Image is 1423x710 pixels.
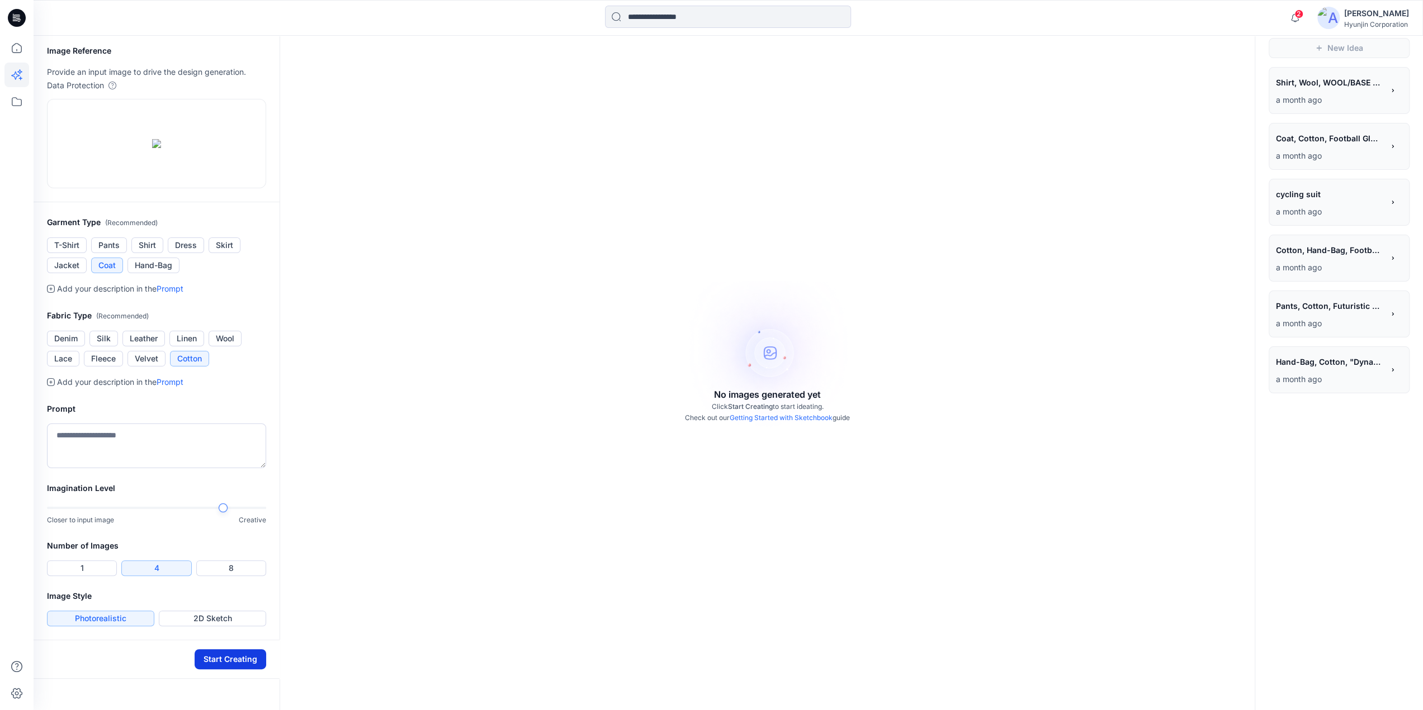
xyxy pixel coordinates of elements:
[47,514,114,526] p: Closer to input image
[1276,205,1383,218] p: July 22, 2025
[209,237,240,253] button: Skirt
[196,560,266,576] button: 8
[1317,7,1340,29] img: avatar
[47,611,154,626] button: Photorealistic
[685,401,850,423] p: Click to start ideating. Check out our guide
[47,402,266,416] h2: Prompt
[730,413,833,422] a: Getting Started with Sketchbook
[89,331,118,346] button: Silk
[47,65,266,79] p: Provide an input image to drive the design generation.
[1276,317,1383,330] p: July 22, 2025
[169,331,204,346] button: Linen
[57,282,183,296] p: Add your description in the
[131,237,163,253] button: Shirt
[157,284,183,293] a: Prompt
[47,237,87,253] button: T-Shirt
[47,539,266,552] h2: Number of Images
[1276,242,1382,258] span: Cotton, Hand-Bag, Football Glove Design
[47,309,266,323] h2: Fabric Type
[91,258,123,273] button: Coat
[121,560,191,576] button: 4
[1276,373,1383,386] p: July 22, 2025
[714,388,821,401] p: No images generated yet
[1276,149,1383,163] p: July 22, 2025
[1294,9,1303,18] span: 2
[1276,93,1383,107] p: July 22, 2025
[57,375,183,389] p: Add your description in the
[1344,7,1409,20] div: [PERSON_NAME]
[122,331,165,346] button: Leather
[209,331,242,346] button: Wool
[195,649,266,669] button: Start Creating
[127,351,166,366] button: Velvet
[168,237,204,253] button: Dress
[1344,20,1409,28] div: Hyunjin Corporation
[159,611,266,626] button: 2D Sketch
[1276,261,1383,274] p: July 22, 2025
[1276,298,1382,314] span: Pants, Cotton, Futuristic motocross pants with holographic racing stripes, LED light integration ...
[47,331,85,346] button: Denim
[47,482,266,495] h2: Imagination Level
[47,79,104,92] p: Data Protection
[170,351,209,366] button: Cotton
[47,351,79,366] button: Lace
[239,514,266,526] p: Creative
[47,44,266,58] h2: Image Reference
[1276,130,1382,146] span: Coat, Cotton, Football Glove Design
[47,216,266,230] h2: Garment Type
[47,560,117,576] button: 1
[91,237,127,253] button: Pants
[105,218,158,227] span: ( Recommended )
[1276,186,1382,202] span: cycling suit
[1276,74,1382,90] span: Shirt, Wool, WOOL/BASE LAYER
[127,258,179,273] button: Hand-Bag
[47,258,87,273] button: Jacket
[152,139,161,148] img: 19f42045-7f90-405d-aa84-b24051a2b3e4
[84,351,123,366] button: Fleece
[96,312,149,320] span: ( Recommended )
[47,589,266,603] h2: Image Style
[157,377,183,387] a: Prompt
[728,402,773,411] span: Start Creating
[1276,354,1382,370] span: Hand-Bag, Cotton, "Dynamic rotating globe with glowing continents, particle effects swirling arou...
